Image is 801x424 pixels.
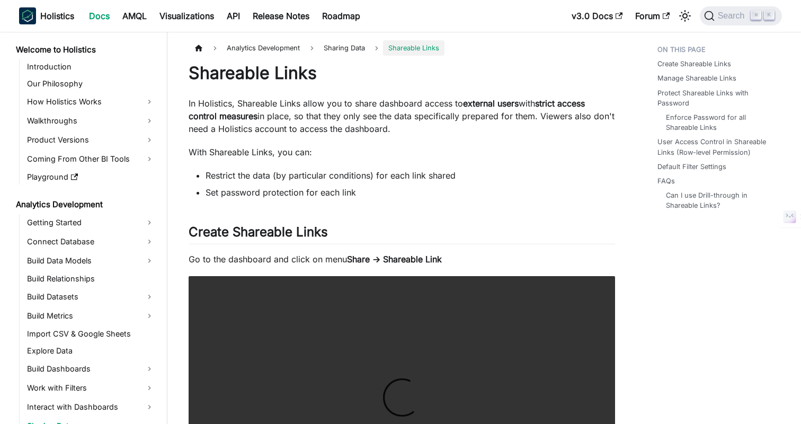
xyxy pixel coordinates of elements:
a: Interact with Dashboards [24,399,158,416]
a: Visualizations [153,7,220,24]
a: Build Metrics [24,307,158,324]
a: v3.0 Docs [565,7,629,24]
a: Analytics Development [13,197,158,212]
img: Holistics [19,7,36,24]
b: Holistics [40,10,74,22]
strong: Share → Shareable Link [347,254,442,264]
nav: Docs sidebar [8,32,167,424]
button: Switch between dark and light mode (currently light mode) [677,7,693,24]
a: Playground [24,170,158,184]
a: Build Relationships [24,271,158,286]
a: How Holistics Works [24,93,158,110]
a: Create Shareable Links [657,59,731,69]
a: Build Data Models [24,252,158,269]
a: Home page [189,40,209,56]
span: Analytics Development [221,40,305,56]
a: Import CSV & Google Sheets [24,326,158,341]
a: Connect Database [24,233,158,250]
a: Getting Started [24,214,158,231]
a: Roadmap [316,7,367,24]
h2: Create Shareable Links [189,224,615,244]
a: Product Versions [24,131,158,148]
a: Protect Shareable Links with Password [657,88,776,108]
strong: external users [463,98,519,109]
a: Work with Filters [24,379,158,396]
a: Enforce Password for all Shareable Links [666,112,771,132]
nav: Breadcrumbs [189,40,615,56]
a: Release Notes [246,7,316,24]
a: Docs [83,7,116,24]
a: Default Filter Settings [657,162,726,172]
a: API [220,7,246,24]
li: Restrict the data (by particular conditions) for each link shared [206,169,615,182]
a: User Access Control in Shareable Links (Row-level Permission) [657,137,776,157]
kbd: K [764,11,775,20]
a: AMQL [116,7,153,24]
p: In Holistics, Shareable Links allow you to share dashboard access to with in place, so that they ... [189,97,615,135]
span: Sharing Data [318,40,370,56]
kbd: ⌘ [751,11,761,20]
li: Set password protection for each link [206,186,615,199]
span: Shareable Links [383,40,444,56]
a: Forum [629,7,676,24]
a: Introduction [24,59,158,74]
a: Welcome to Holistics [13,42,158,57]
a: Coming From Other BI Tools [24,151,158,167]
p: Go to the dashboard and click on menu [189,253,615,266]
a: Build Datasets [24,288,158,305]
p: With Shareable Links, you can: [189,146,615,158]
a: Our Philosophy [24,76,158,91]
a: Build Dashboards [24,360,158,377]
a: Explore Data [24,343,158,358]
h1: Shareable Links [189,63,615,84]
a: Manage Shareable Links [657,73,736,83]
a: HolisticsHolistics [19,7,74,24]
a: Walkthroughs [24,112,158,129]
a: Can I use Drill-through in Shareable Links? [666,190,771,210]
span: Search [715,11,751,21]
a: FAQs [657,176,675,186]
button: Search (Command+K) [700,6,782,25]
